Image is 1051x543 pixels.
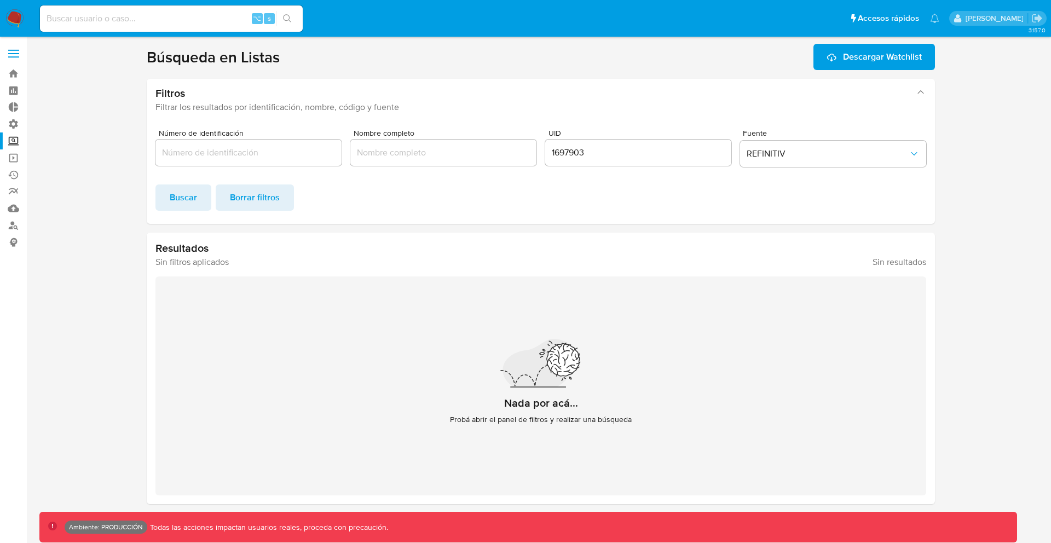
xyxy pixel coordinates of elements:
[40,11,303,26] input: Buscar usuario o caso...
[966,13,1027,24] p: santiago.gastelu@mercadolibre.com
[930,14,939,23] a: Notificaciones
[1031,13,1043,24] a: Salir
[69,525,143,529] p: Ambiente: PRODUCCIÓN
[276,11,298,26] button: search-icon
[253,13,261,24] span: ⌥
[147,522,388,533] p: Todas las acciones impactan usuarios reales, proceda con precaución.
[268,13,271,24] span: s
[858,13,919,24] span: Accesos rápidos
